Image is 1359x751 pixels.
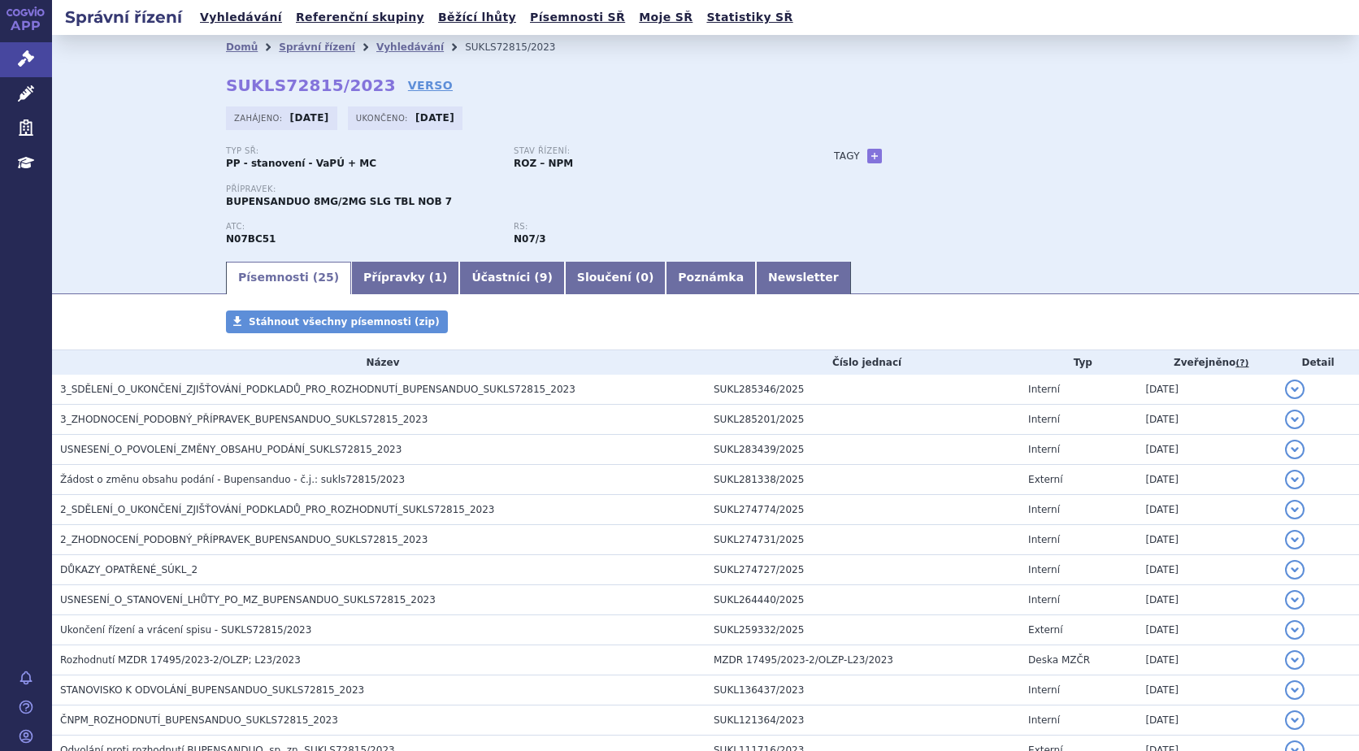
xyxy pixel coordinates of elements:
[1285,650,1305,670] button: detail
[226,310,448,333] a: Stáhnout všechny písemnosti (zip)
[434,271,442,284] span: 1
[290,112,329,124] strong: [DATE]
[1020,350,1137,375] th: Typ
[351,262,459,294] a: Přípravky (1)
[1028,594,1060,606] span: Interní
[1277,350,1359,375] th: Detail
[226,41,258,53] a: Domů
[1137,675,1277,705] td: [DATE]
[1285,440,1305,459] button: detail
[356,111,411,124] span: Ukončeno:
[1028,714,1060,726] span: Interní
[249,316,440,328] span: Stáhnout všechny písemnosti (zip)
[1137,615,1277,645] td: [DATE]
[706,435,1020,465] td: SUKL283439/2025
[1285,680,1305,700] button: detail
[706,405,1020,435] td: SUKL285201/2025
[1137,405,1277,435] td: [DATE]
[60,714,338,726] span: ČNPM_ROZHODNUTÍ_BUPENSANDUO_SUKLS72815_2023
[226,158,376,169] strong: PP - stanovení - VaPÚ + MC
[514,233,545,245] strong: buprenorfin, komb.
[706,465,1020,495] td: SUKL281338/2025
[706,525,1020,555] td: SUKL274731/2025
[706,350,1020,375] th: Číslo jednací
[756,262,851,294] a: Newsletter
[60,594,436,606] span: USNESENÍ_O_STANOVENÍ_LHŮTY_PO_MZ_BUPENSANDUO_SUKLS72815_2023
[706,585,1020,615] td: SUKL264440/2025
[706,615,1020,645] td: SUKL259332/2025
[1137,705,1277,736] td: [DATE]
[706,675,1020,705] td: SUKL136437/2023
[1285,500,1305,519] button: detail
[1137,645,1277,675] td: [DATE]
[1028,384,1060,395] span: Interní
[701,7,797,28] a: Statistiky SŘ
[226,222,497,232] p: ATC:
[1285,380,1305,399] button: detail
[706,375,1020,405] td: SUKL285346/2025
[1137,525,1277,555] td: [DATE]
[408,77,453,93] a: VERSO
[60,384,575,395] span: 3_SDĚLENÍ_O_UKONČENÍ_ZJIŠŤOVÁNÍ_PODKLADŮ_PRO_ROZHODNUTÍ_BUPENSANDUO_SUKLS72815_2023
[60,534,428,545] span: 2_ZHODNOCENÍ_PODOBNÝ_PŘÍPRAVEK_BUPENSANDUO_SUKLS72815_2023
[1285,590,1305,610] button: detail
[226,76,396,95] strong: SUKLS72815/2023
[1285,470,1305,489] button: detail
[706,645,1020,675] td: MZDR 17495/2023-2/OLZP-L23/2023
[525,7,630,28] a: Písemnosti SŘ
[1028,474,1062,485] span: Externí
[1235,358,1248,369] abbr: (?)
[1137,495,1277,525] td: [DATE]
[279,41,355,53] a: Správní řízení
[60,654,301,666] span: Rozhodnutí MZDR 17495/2023-2/OLZP; L23/2023
[376,41,444,53] a: Vyhledávání
[540,271,548,284] span: 9
[52,6,195,28] h2: Správní řízení
[1285,560,1305,580] button: detail
[195,7,287,28] a: Vyhledávání
[666,262,756,294] a: Poznámka
[1137,375,1277,405] td: [DATE]
[1137,350,1277,375] th: Zveřejněno
[226,146,497,156] p: Typ SŘ:
[1137,465,1277,495] td: [DATE]
[1028,684,1060,696] span: Interní
[1028,564,1060,575] span: Interní
[1028,504,1060,515] span: Interní
[465,35,576,59] li: SUKLS72815/2023
[60,684,364,696] span: STANOVISKO K ODVOLÁNÍ_BUPENSANDUO_SUKLS72815_2023
[1285,410,1305,429] button: detail
[1028,414,1060,425] span: Interní
[867,149,882,163] a: +
[60,444,402,455] span: USNESENÍ_O_POVOLENÍ_ZMĚNY_OBSAHU_PODÁNÍ_SUKLS72815_2023
[52,350,706,375] th: Název
[1028,534,1060,545] span: Interní
[60,564,198,575] span: DŮKAZY_OPATŘENÉ_SÚKL_2
[514,146,785,156] p: Stav řízení:
[706,555,1020,585] td: SUKL274727/2025
[1028,654,1090,666] span: Deska MZČR
[1137,585,1277,615] td: [DATE]
[291,7,429,28] a: Referenční skupiny
[514,158,573,169] strong: ROZ – NPM
[234,111,285,124] span: Zahájeno:
[433,7,521,28] a: Běžící lhůty
[60,504,494,515] span: 2_SDĚLENÍ_O_UKONČENÍ_ZJIŠŤOVÁNÍ_PODKLADŮ_PRO_ROZHODNUTÍ_SUKLS72815_2023
[60,474,405,485] span: Žádost o změnu obsahu podání - Bupensanduo - č.j.: sukls72815/2023
[415,112,454,124] strong: [DATE]
[318,271,333,284] span: 25
[60,414,428,425] span: 3_ZHODNOCENÍ_PODOBNÝ_PŘÍPRAVEK_BUPENSANDUO_SUKLS72815_2023
[1028,444,1060,455] span: Interní
[1137,555,1277,585] td: [DATE]
[60,624,311,636] span: Ukončení řízení a vrácení spisu - SUKLS72815/2023
[514,222,785,232] p: RS:
[640,271,649,284] span: 0
[1285,530,1305,549] button: detail
[459,262,564,294] a: Účastníci (9)
[1285,710,1305,730] button: detail
[226,184,801,194] p: Přípravek:
[706,705,1020,736] td: SUKL121364/2023
[1285,620,1305,640] button: detail
[226,233,276,245] strong: BUPRENORFIN, KOMBINACE
[706,495,1020,525] td: SUKL274774/2025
